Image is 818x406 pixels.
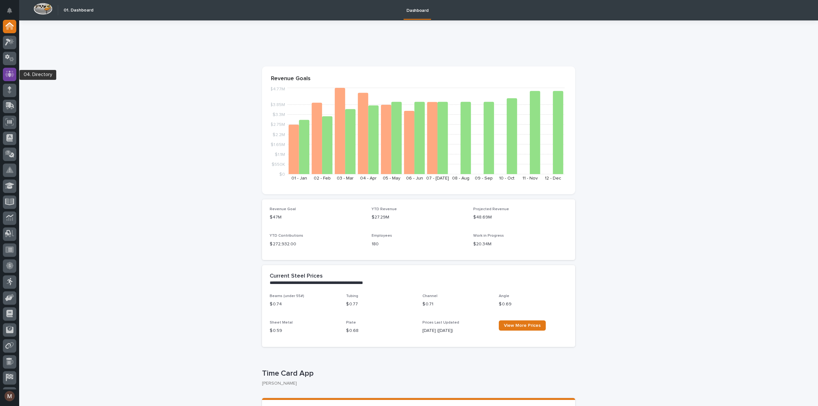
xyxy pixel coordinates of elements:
text: 06 - Jun [406,176,423,180]
p: $ 0.59 [270,327,338,334]
button: users-avatar [3,389,16,403]
p: $ 0.74 [270,301,338,308]
span: Plate [346,321,356,325]
tspan: $3.3M [273,112,285,117]
tspan: $2.75M [270,122,285,127]
span: YTD Contributions [270,234,303,238]
p: $47M [270,214,364,221]
span: Prices Last Updated [422,321,459,325]
span: Sheet Metal [270,321,293,325]
text: 12 - Dec [545,176,561,180]
span: Employees [372,234,392,238]
tspan: $0 [279,172,285,177]
text: 05 - May [383,176,400,180]
span: Angle [499,294,509,298]
p: $ 0.71 [422,301,491,308]
div: Notifications [8,8,16,18]
h2: 01. Dashboard [64,8,93,13]
p: Time Card App [262,369,573,378]
text: 10 - Oct [499,176,514,180]
img: Workspace Logo [34,3,52,15]
p: [PERSON_NAME] [262,381,570,386]
p: $48.69M [473,214,567,221]
span: Beams (under 55#) [270,294,304,298]
span: YTD Revenue [372,207,397,211]
text: 07 - [DATE] [426,176,449,180]
text: 01 - Jan [291,176,307,180]
text: 11 - Nov [522,176,538,180]
tspan: $550K [272,162,285,166]
span: Projected Revenue [473,207,509,211]
p: [DATE] ([DATE]) [422,327,491,334]
tspan: $1.1M [275,152,285,157]
h2: Current Steel Prices [270,273,323,280]
p: $27.29M [372,214,466,221]
text: 03 - Mar [337,176,354,180]
p: $ 0.69 [499,301,567,308]
tspan: $1.65M [271,142,285,147]
p: $ 0.77 [346,301,415,308]
a: View More Prices [499,320,546,331]
text: 02 - Feb [314,176,331,180]
text: 04 - Apr [360,176,377,180]
span: View More Prices [504,323,541,328]
p: $ 0.68 [346,327,415,334]
span: Tubing [346,294,358,298]
tspan: $4.77M [270,87,285,91]
tspan: $3.85M [270,103,285,107]
p: Revenue Goals [271,75,566,82]
p: $ 272,932.00 [270,241,364,248]
p: 180 [372,241,466,248]
tspan: $2.2M [273,132,285,137]
text: 09 - Sep [475,176,493,180]
span: Channel [422,294,437,298]
span: Work in Progress [473,234,504,238]
button: Notifications [3,4,16,17]
text: 08 - Aug [452,176,469,180]
p: $20.34M [473,241,567,248]
span: Revenue Goal [270,207,296,211]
